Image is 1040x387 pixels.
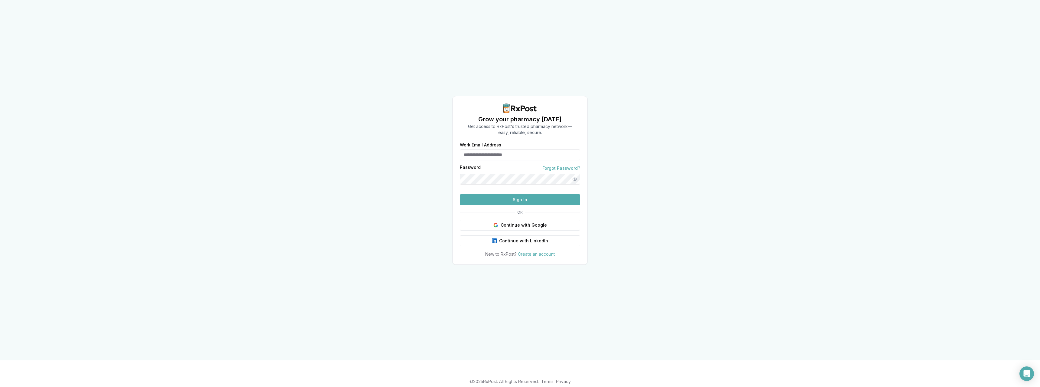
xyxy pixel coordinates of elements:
[460,235,580,246] button: Continue with LinkedIn
[460,143,580,147] label: Work Email Address
[485,251,517,257] span: New to RxPost?
[541,379,554,384] a: Terms
[501,103,539,113] img: RxPost Logo
[515,210,525,215] span: OR
[556,379,571,384] a: Privacy
[468,115,572,123] h1: Grow your pharmacy [DATE]
[492,238,497,243] img: LinkedIn
[542,165,580,171] a: Forgot Password?
[460,194,580,205] button: Sign In
[460,165,481,171] label: Password
[460,220,580,231] button: Continue with Google
[569,174,580,185] button: Show password
[518,251,555,257] a: Create an account
[468,123,572,136] p: Get access to RxPost's trusted pharmacy network— easy, reliable, secure.
[493,223,498,228] img: Google
[1019,366,1034,381] div: Open Intercom Messenger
